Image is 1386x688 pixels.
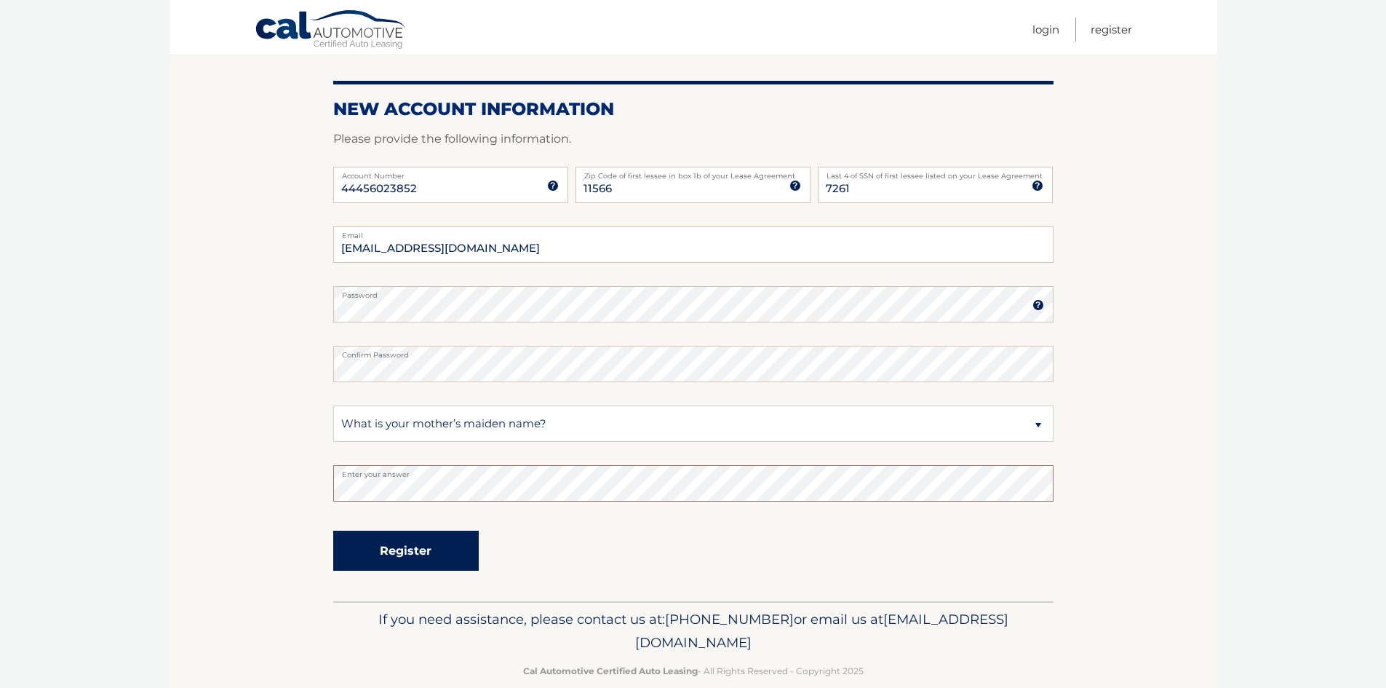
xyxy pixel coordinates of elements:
label: Account Number [333,167,568,178]
img: tooltip.svg [789,180,801,191]
p: If you need assistance, please contact us at: or email us at [343,608,1044,655]
a: Cal Automotive [255,9,407,52]
strong: Cal Automotive Certified Auto Leasing [523,665,698,676]
img: tooltip.svg [547,180,559,191]
label: Password [333,286,1054,298]
a: Register [1091,17,1132,41]
input: Zip Code [575,167,811,203]
img: tooltip.svg [1032,299,1044,311]
input: Email [333,226,1054,263]
p: Please provide the following information. [333,129,1054,149]
label: Email [333,226,1054,238]
span: [PHONE_NUMBER] [665,611,794,628]
label: Zip Code of first lessee in box 1b of your Lease Agreement [575,167,811,178]
button: Register [333,531,479,571]
label: Enter your answer [333,465,1054,477]
input: SSN or EIN (last 4 digits only) [818,167,1053,203]
a: Login [1032,17,1059,41]
img: tooltip.svg [1032,180,1043,191]
input: Account Number [333,167,568,203]
h2: New Account Information [333,98,1054,120]
label: Confirm Password [333,346,1054,357]
p: - All Rights Reserved - Copyright 2025 [343,663,1044,679]
label: Last 4 of SSN of first lessee listed on your Lease Agreement [818,167,1053,178]
span: [EMAIL_ADDRESS][DOMAIN_NAME] [635,611,1008,651]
